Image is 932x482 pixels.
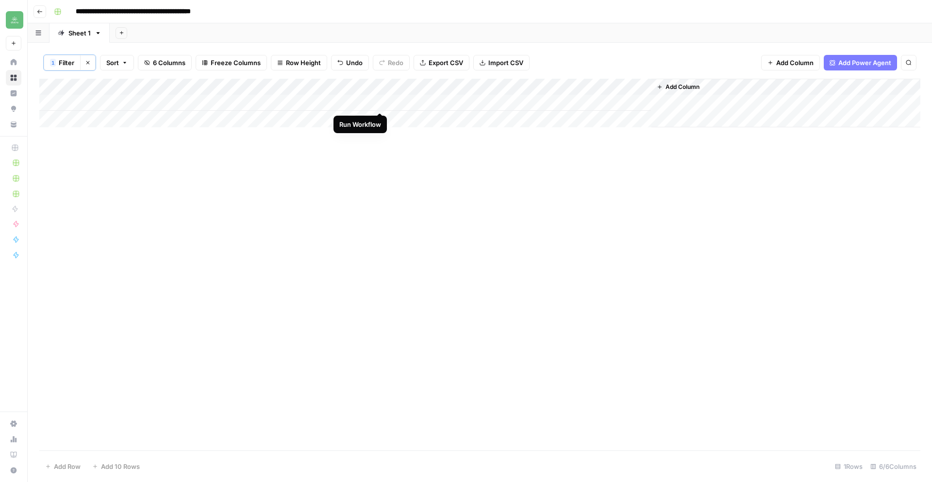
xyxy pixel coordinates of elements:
span: Add Column [666,83,699,91]
span: 6 Columns [153,58,185,68]
a: Browse [6,70,21,86]
span: Filter [59,58,74,68]
button: Add 10 Rows [86,459,146,474]
span: Undo [346,58,363,68]
button: Freeze Columns [196,55,267,70]
button: Add Power Agent [824,55,897,70]
div: 1 Rows [831,459,866,474]
span: Row Height [286,58,321,68]
a: Learning Hub [6,447,21,463]
button: Workspace: Distru [6,8,21,32]
button: Row Height [271,55,327,70]
span: Import CSV [488,58,523,68]
button: Add Row [39,459,86,474]
a: Sheet 1 [50,23,110,43]
div: 6/6 Columns [866,459,920,474]
a: Usage [6,431,21,447]
span: 1 [51,59,54,67]
button: Sort [100,55,134,70]
button: 1Filter [44,55,80,70]
div: Run Workflow [339,120,381,129]
button: Redo [373,55,410,70]
a: Home [6,54,21,70]
img: Distru Logo [6,11,23,29]
div: Sheet 1 [68,28,91,38]
button: Add Column [653,81,703,93]
span: Add Column [776,58,814,68]
button: Import CSV [473,55,530,70]
button: Add Column [761,55,820,70]
button: 6 Columns [138,55,192,70]
div: 1 [50,59,56,67]
a: Opportunities [6,101,21,117]
a: Insights [6,86,21,101]
button: Export CSV [414,55,469,70]
span: Add Row [54,462,81,471]
a: Your Data [6,117,21,132]
button: Undo [331,55,369,70]
span: Add 10 Rows [101,462,140,471]
button: Help + Support [6,463,21,478]
span: Freeze Columns [211,58,261,68]
span: Export CSV [429,58,463,68]
span: Redo [388,58,403,68]
span: Sort [106,58,119,68]
a: Settings [6,416,21,431]
span: Add Power Agent [838,58,891,68]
